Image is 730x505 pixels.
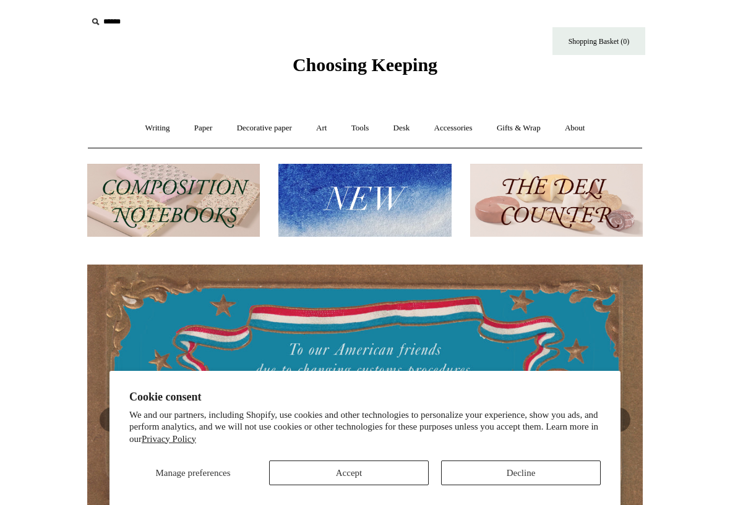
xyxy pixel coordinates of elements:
[155,468,230,478] span: Manage preferences
[423,112,484,145] a: Accessories
[382,112,421,145] a: Desk
[129,460,257,485] button: Manage preferences
[134,112,181,145] a: Writing
[305,112,338,145] a: Art
[278,164,451,237] img: New.jpg__PID:f73bdf93-380a-4a35-bcfe-7823039498e1
[142,434,196,444] a: Privacy Policy
[293,64,437,73] a: Choosing Keeping
[554,112,596,145] a: About
[129,409,601,446] p: We and our partners, including Shopify, use cookies and other technologies to personalize your ex...
[226,112,303,145] a: Decorative paper
[269,460,429,485] button: Accept
[100,407,124,432] button: Previous
[441,460,601,485] button: Decline
[470,164,643,237] img: The Deli Counter
[486,112,552,145] a: Gifts & Wrap
[340,112,380,145] a: Tools
[129,391,601,404] h2: Cookie consent
[183,112,224,145] a: Paper
[293,54,437,75] span: Choosing Keeping
[552,27,645,55] a: Shopping Basket (0)
[87,164,260,237] img: 202302 Composition ledgers.jpg__PID:69722ee6-fa44-49dd-a067-31375e5d54ec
